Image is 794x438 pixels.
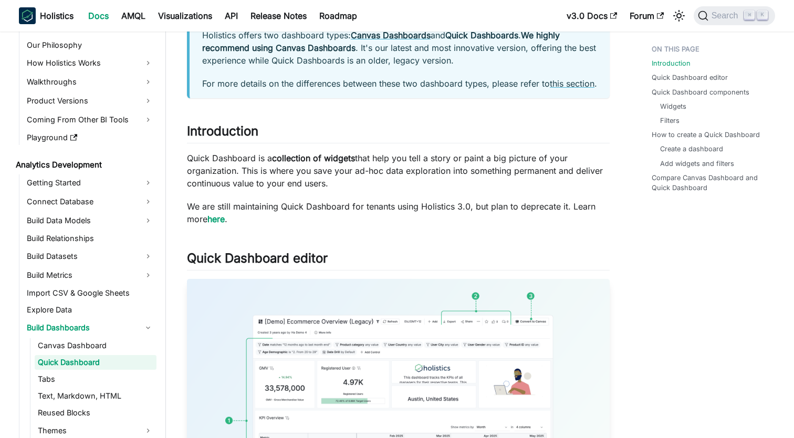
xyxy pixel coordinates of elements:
[652,173,769,193] a: Compare Canvas Dashboard and Quick Dashboard
[24,267,156,284] a: Build Metrics
[24,286,156,300] a: Import CSV & Google Sheets
[24,130,156,145] a: Playground
[35,372,156,387] a: Tabs
[550,78,594,89] a: this section
[24,212,156,229] a: Build Data Models
[82,7,115,24] a: Docs
[218,7,244,24] a: API
[445,30,518,40] strong: Quick Dashboards
[8,32,166,438] nav: Docs sidebar
[152,7,218,24] a: Visualizations
[708,11,745,20] span: Search
[757,11,768,20] kbd: K
[24,55,156,71] a: How Holistics Works
[19,7,74,24] a: HolisticsHolistics
[35,338,156,353] a: Canvas Dashboard
[272,153,355,163] strong: collection of widgets
[24,248,156,265] a: Build Datasets
[202,30,560,53] strong: We highly recommend using Canvas Dashboards
[35,355,156,370] a: Quick Dashboard
[24,92,156,109] a: Product Versions
[187,251,610,270] h2: Quick Dashboard editor
[652,130,760,140] a: How to create a Quick Dashboard
[24,231,156,246] a: Build Relationships
[744,11,755,20] kbd: ⌘
[202,77,597,90] p: For more details on the differences between these two dashboard types, please refer to .
[24,319,156,336] a: Build Dashboards
[207,214,225,224] a: here
[652,72,728,82] a: Quick Dashboard editor
[623,7,670,24] a: Forum
[660,101,686,111] a: Widgets
[652,87,749,97] a: Quick Dashboard components
[35,405,156,420] a: Reused Blocks
[24,111,156,128] a: Coming From Other BI Tools
[115,7,152,24] a: AMQL
[671,7,687,24] button: Switch between dark and light mode (currently light mode)
[694,6,775,25] button: Search (Command+K)
[660,144,723,154] a: Create a dashboard
[24,303,156,317] a: Explore Data
[244,7,313,24] a: Release Notes
[13,158,156,172] a: Analytics Development
[560,7,623,24] a: v3.0 Docs
[187,123,610,143] h2: Introduction
[313,7,363,24] a: Roadmap
[187,200,610,225] p: We are still maintaining Quick Dashboard for tenants using Holistics 3.0, but plan to deprecate i...
[19,7,36,24] img: Holistics
[660,116,680,126] a: Filters
[24,74,156,90] a: Walkthroughs
[187,152,610,190] p: Quick Dashboard is a that help you tell a story or paint a big picture of your organization. This...
[24,38,156,53] a: Our Philosophy
[35,389,156,403] a: Text, Markdown, HTML
[351,30,431,40] a: Canvas Dashboards
[660,159,734,169] a: Add widgets and filters
[24,174,156,191] a: Getting Started
[202,29,597,67] p: Holistics offers two dashboard types: and . . It's our latest and most innovative version, offeri...
[652,58,691,68] a: Introduction
[24,193,156,210] a: Connect Database
[40,9,74,22] b: Holistics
